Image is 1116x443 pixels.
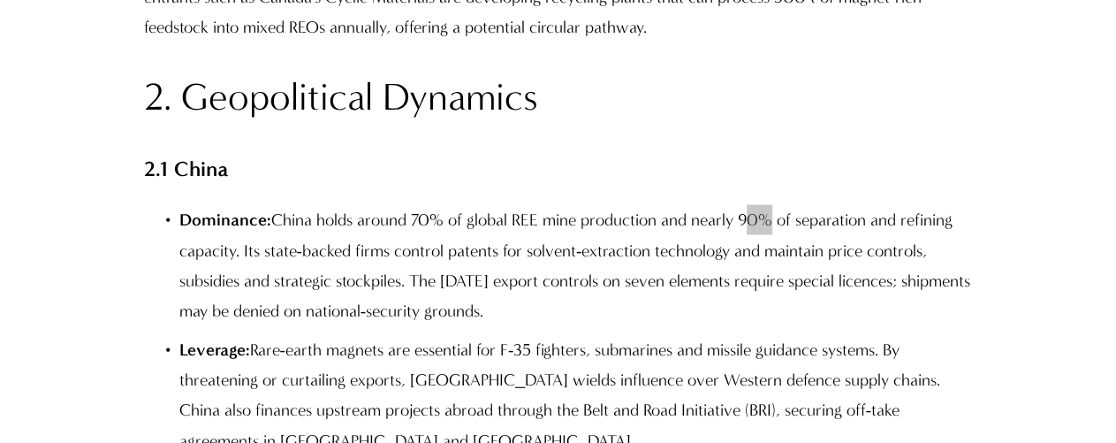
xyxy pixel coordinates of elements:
[179,204,973,325] p: China holds around 70% of global REE mine production and nearly 90% of separation and refining ca...
[179,209,271,229] strong: Dominance:
[144,156,228,180] strong: 2.1 China
[144,72,973,121] h2: 2. Geopolitical Dynamics
[179,339,250,359] strong: Leverage:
